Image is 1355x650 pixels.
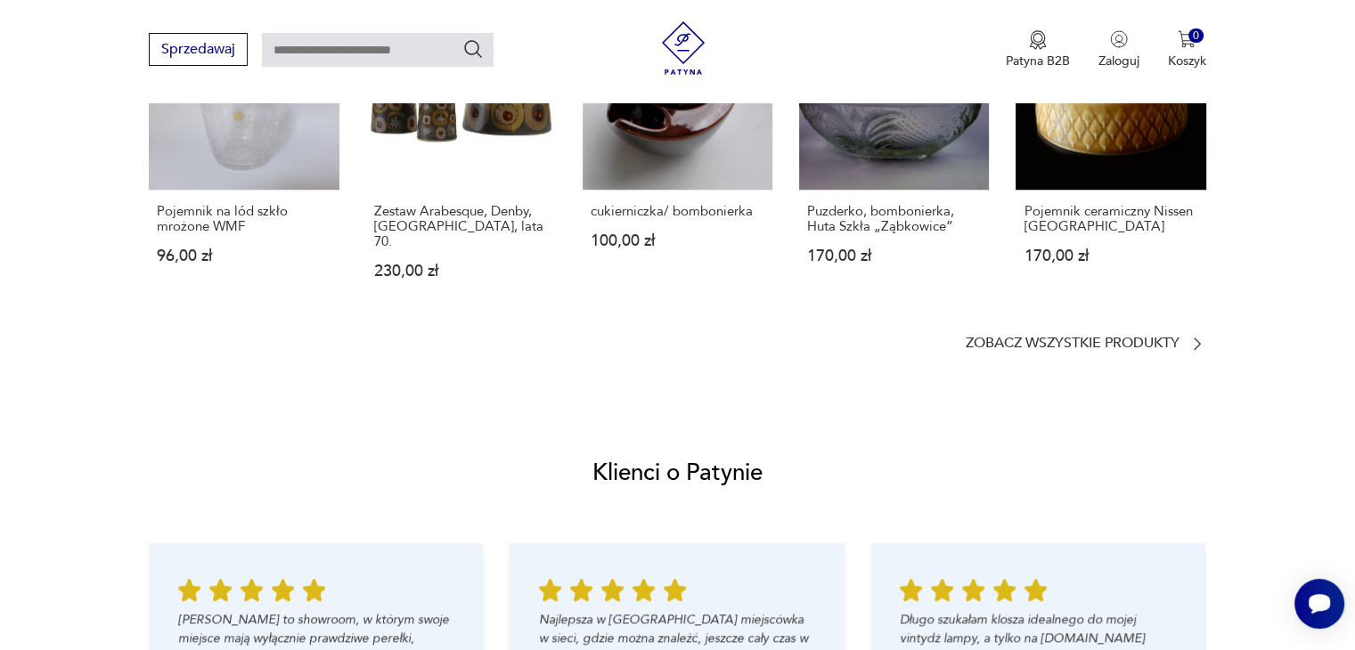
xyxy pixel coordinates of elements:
p: 170,00 zł [807,248,981,264]
a: Zobacz wszystkie produkty [966,335,1206,353]
img: Ikona gwiazdy [932,579,954,601]
img: Ikona gwiazdy [241,579,263,601]
p: Patyna B2B [1006,53,1070,69]
img: Ikona gwiazdy [539,579,561,601]
p: Zobacz wszystkie produkty [966,337,1180,349]
img: Ikona medalu [1029,30,1047,50]
p: 230,00 zł [374,264,548,279]
button: Patyna B2B [1006,30,1070,69]
p: Pojemnik na lód szkło mrożone WMF [157,204,331,234]
img: Ikona gwiazdy [963,579,985,601]
button: Zaloguj [1098,30,1139,69]
p: Zestaw Arabesque, Denby, [GEOGRAPHIC_DATA], lata 70. [374,204,548,249]
h2: Klienci o Patynie [592,458,763,488]
img: Ikona gwiazdy [570,579,592,601]
img: Ikona gwiazdy [664,579,686,601]
img: Ikona gwiazdy [209,579,232,601]
div: 0 [1188,28,1204,44]
p: Koszyk [1168,53,1206,69]
img: Ikona gwiazdy [178,579,200,601]
p: 96,00 zł [157,248,331,264]
img: Ikona gwiazdy [601,579,624,601]
button: Sprzedawaj [149,33,248,66]
button: 0Koszyk [1168,30,1206,69]
img: Ikonka użytkownika [1110,30,1128,48]
img: Ikona gwiazdy [1025,579,1048,601]
iframe: Smartsupp widget button [1294,579,1344,629]
p: Pojemnik ceramiczny Nissen [GEOGRAPHIC_DATA] [1024,204,1197,234]
p: cukierniczka/ bombonierka [591,204,764,219]
img: Ikona gwiazdy [633,579,655,601]
p: Zaloguj [1098,53,1139,69]
img: Ikona gwiazdy [901,579,923,601]
img: Ikona gwiazdy [303,579,325,601]
a: Sprzedawaj [149,45,248,57]
a: Ikona medaluPatyna B2B [1006,30,1070,69]
img: Patyna - sklep z meblami i dekoracjami vintage [657,21,710,75]
img: Ikona gwiazdy [272,579,294,601]
button: Szukaj [462,38,484,60]
p: Puzderko, bombonierka, Huta Szkła „Ząbkowice” [807,204,981,234]
img: Ikona gwiazdy [994,579,1016,601]
p: 100,00 zł [591,233,764,248]
img: Ikona koszyka [1178,30,1196,48]
p: 170,00 zł [1024,248,1197,264]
